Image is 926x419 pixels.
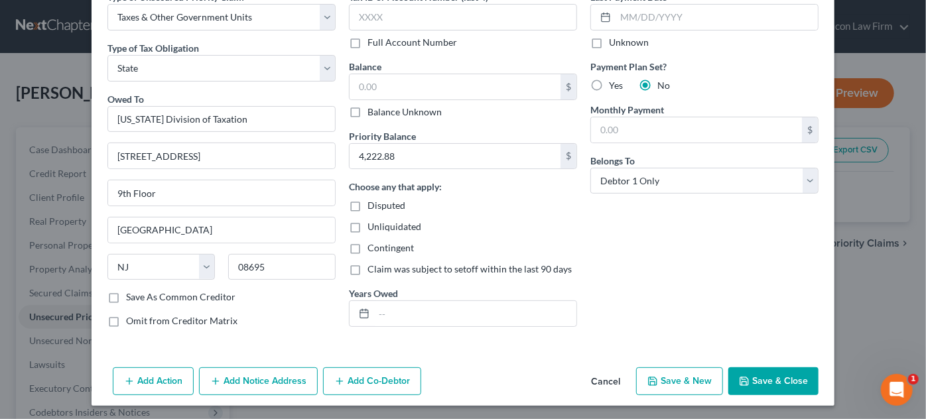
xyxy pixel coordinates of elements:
[108,217,335,243] input: Enter city...
[728,367,819,395] button: Save & Close
[590,60,819,74] label: Payment Plan Set?
[349,286,398,300] label: Years Owed
[349,60,381,74] label: Balance
[591,117,802,143] input: 0.00
[367,105,442,119] label: Balance Unknown
[108,143,335,168] input: Enter address...
[367,36,457,49] label: Full Account Number
[367,242,414,253] span: Contingent
[590,155,635,166] span: Belongs To
[107,42,199,54] span: Type of Tax Obligation
[349,180,442,194] label: Choose any that apply:
[908,374,919,385] span: 1
[657,80,670,91] span: No
[113,367,194,395] button: Add Action
[636,367,723,395] button: Save & New
[350,144,561,169] input: 0.00
[228,254,336,280] input: Enter zip...
[609,80,623,91] span: Yes
[374,301,576,326] input: --
[802,117,818,143] div: $
[616,5,818,30] input: MM/DD/YYYY
[126,315,237,326] span: Omit from Creditor Matrix
[561,74,576,99] div: $
[580,369,631,395] button: Cancel
[126,290,235,304] label: Save As Common Creditor
[349,4,577,30] input: XXXX
[881,374,913,406] iframe: Intercom live chat
[590,103,664,117] label: Monthly Payment
[107,106,336,133] input: Search creditor by name...
[561,144,576,169] div: $
[367,263,572,274] span: Claim was subject to setoff within the last 90 days
[199,367,318,395] button: Add Notice Address
[367,200,405,211] span: Disputed
[107,93,144,105] span: Owed To
[349,129,416,143] label: Priority Balance
[367,221,421,232] span: Unliquidated
[108,180,335,206] input: Apt, Suite, etc...
[323,367,421,395] button: Add Co-Debtor
[350,74,561,99] input: 0.00
[609,36,649,49] label: Unknown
